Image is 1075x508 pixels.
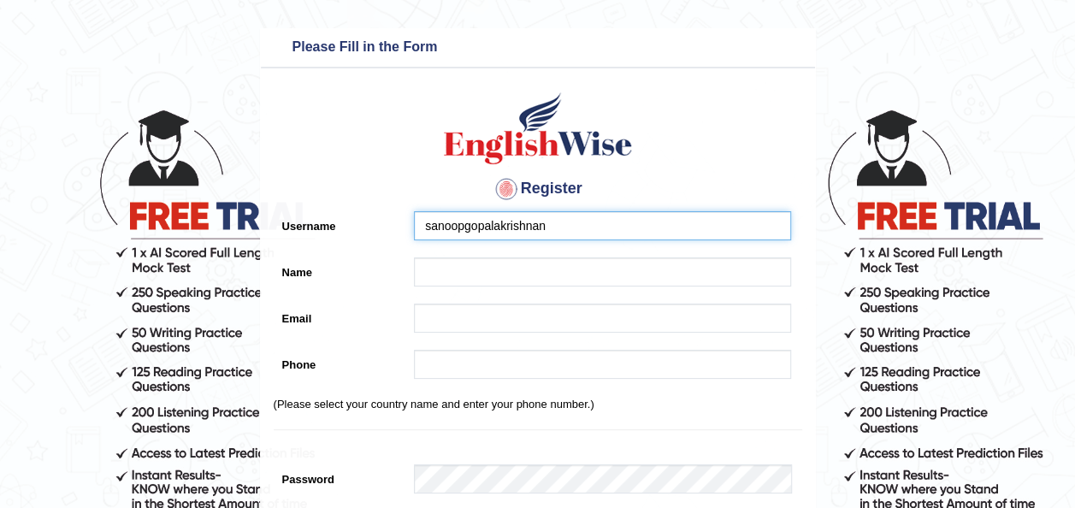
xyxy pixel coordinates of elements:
[274,175,802,203] h4: Register
[274,396,802,412] p: (Please select your country name and enter your phone number.)
[274,350,406,373] label: Phone
[274,464,406,487] label: Password
[274,257,406,281] label: Name
[274,304,406,327] label: Email
[274,211,406,234] label: Username
[265,34,811,62] h3: Please Fill in the Form
[440,90,635,167] img: Logo of English Wise create a new account for intelligent practice with AI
